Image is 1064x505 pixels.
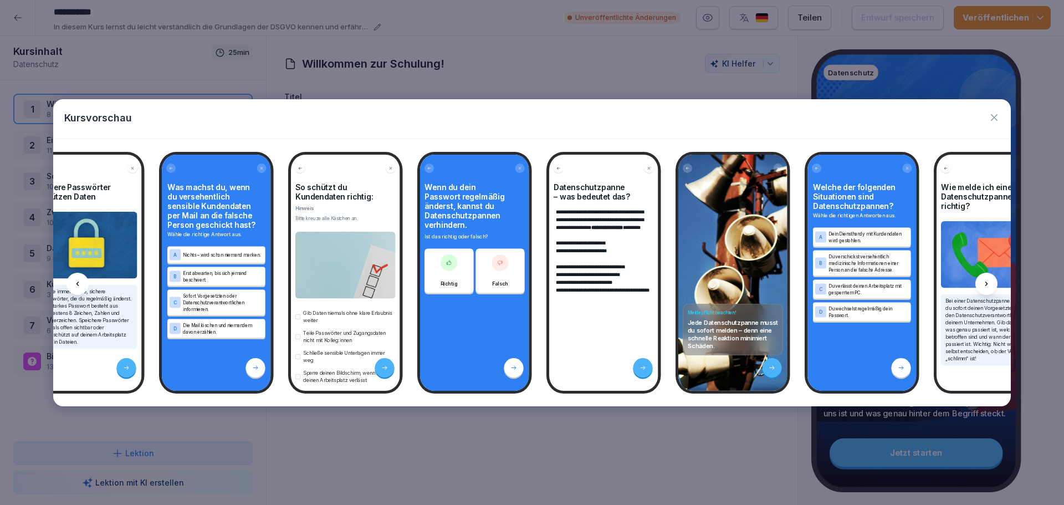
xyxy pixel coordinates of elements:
[688,318,779,349] p: Jede Datenschutzpanne musst du sofort melden – denn eine schnelle Reaktion minimiert Schäden.
[295,205,396,212] p: Hinweis
[183,269,263,283] p: Erst abwarten, bis sich jemand beschwert.
[492,279,508,287] p: Falsch
[828,253,909,273] p: Du verschickst versehentlich medizinische Informationen einer Person an die falsche Adresse.
[828,305,909,318] p: Du wechselst regelmäßig dein Passwort.
[183,322,263,335] p: Die Mail löschen und niemandem davon erzählen.
[167,231,265,238] p: Wähle die richtige Antwort aus.
[37,182,137,201] h4: Sichere Passwörter schützen Daten
[64,110,132,125] p: Kursvorschau
[303,329,396,344] p: Teile Passwörter und Zugangsdaten nicht mit Kolleg:innen
[303,309,396,324] p: Gib Daten niemals ohne klare Erlaubnis weiter
[295,215,396,222] div: Bitte kreuze alle Kästchen an.
[173,252,177,257] p: A
[37,212,137,278] img: Bild und Text Vorschau
[688,309,779,315] h4: Meldepflicht beachten!
[819,287,822,292] p: C
[173,326,177,331] p: D
[941,221,1041,288] img: Bild und Text Vorschau
[813,212,911,220] p: Wähle die richtigen Antworten aus.
[173,300,177,305] p: C
[424,182,525,229] h4: Wenn du dein Passwort regelmäßig änderst, kannst du Datenschutzpannen verhindern.
[303,389,396,404] p: Melde jede verdächtige Situation deinem Vorgesetzten
[303,369,396,384] p: Sperre deinen Bildschirm, wenn du deinen Arbeitsplatz verlässt
[819,234,822,239] p: A
[167,182,265,229] h4: Was machst du, wenn du versehentlich sensible Kundendaten per Mail an die falsche Person geschick...
[424,233,525,241] p: Ist das richtig oder falsch?
[828,282,909,295] p: Du verlässt deinen Arbeitsplatz mit gesperrtem PC.
[819,309,822,314] p: D
[42,288,133,345] p: Nutze immer starke, sichere Passwörter, die du regelmäßig änderst. Ein starkes Passwort besteht a...
[554,182,654,201] h4: Datenschutzpanne – was bedeutet das?
[183,251,263,258] p: Nichts – wird schon niemand merken.
[183,292,263,312] p: Sofort Vorgesetzten oder Datenschutzverantwortlichen informieren.
[945,297,1037,362] p: Bei einer Datenschutzpanne informierst du sofort deinen Vorgesetzten oder den Datenschutzverantwo...
[941,182,1041,211] h4: Wie melde ich eine Datenschutzpanne richtig?
[173,274,177,279] p: B
[441,279,458,287] p: Richtig
[813,182,911,211] h4: Welche der folgenden Situationen sind Datenschutzpannen?
[819,261,822,266] p: B
[303,349,396,364] p: Schließe sensible Unterlagen immer weg
[295,232,396,298] img: xuz9zzvhdryzbsuvlrx13xe2.png
[828,230,909,243] p: Dein Diensthandy mit Kundendaten wird gestohlen.
[295,182,396,201] h4: So schützt du Kundendaten richtig:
